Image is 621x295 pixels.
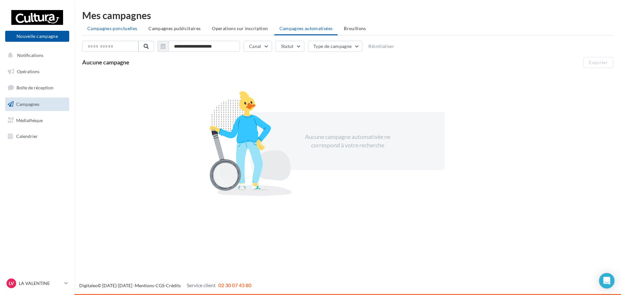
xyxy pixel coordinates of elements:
[276,41,304,52] button: Statut
[4,114,71,127] a: Médiathèque
[218,282,251,288] span: 02 30 07 43 80
[19,280,62,287] p: LA VALENTINE
[599,273,615,289] div: Open Intercom Messenger
[16,85,53,90] span: Boîte de réception
[79,283,251,288] span: © [DATE]-[DATE] - - -
[5,277,69,289] a: LV LA VALENTINE
[583,57,613,68] button: Exporter
[82,59,129,66] span: Aucune campagne
[244,41,272,52] button: Canal
[5,31,69,42] button: Nouvelle campagne
[17,52,43,58] span: Notifications
[16,117,43,123] span: Médiathèque
[148,26,201,31] span: Campagnes publicitaires
[292,133,403,149] div: Aucune campagne automatisée ne correspond à votre recherche
[156,283,164,288] a: CGS
[4,49,68,62] button: Notifications
[4,130,71,143] a: Calendrier
[308,41,363,52] button: Type de campagne
[4,65,71,78] a: Opérations
[366,42,397,50] button: Réinitialiser
[17,69,39,74] span: Opérations
[16,101,39,107] span: Campagnes
[4,97,71,111] a: Campagnes
[16,133,38,139] span: Calendrier
[9,280,14,287] span: LV
[344,26,366,31] span: Brouillons
[166,283,181,288] a: Crédits
[212,26,268,31] span: Operations sur inscription
[79,283,98,288] a: Digitaleo
[4,81,71,95] a: Boîte de réception
[82,10,613,20] div: Mes campagnes
[135,283,154,288] a: Mentions
[87,26,137,31] span: Campagnes ponctuelles
[187,282,216,288] span: Service client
